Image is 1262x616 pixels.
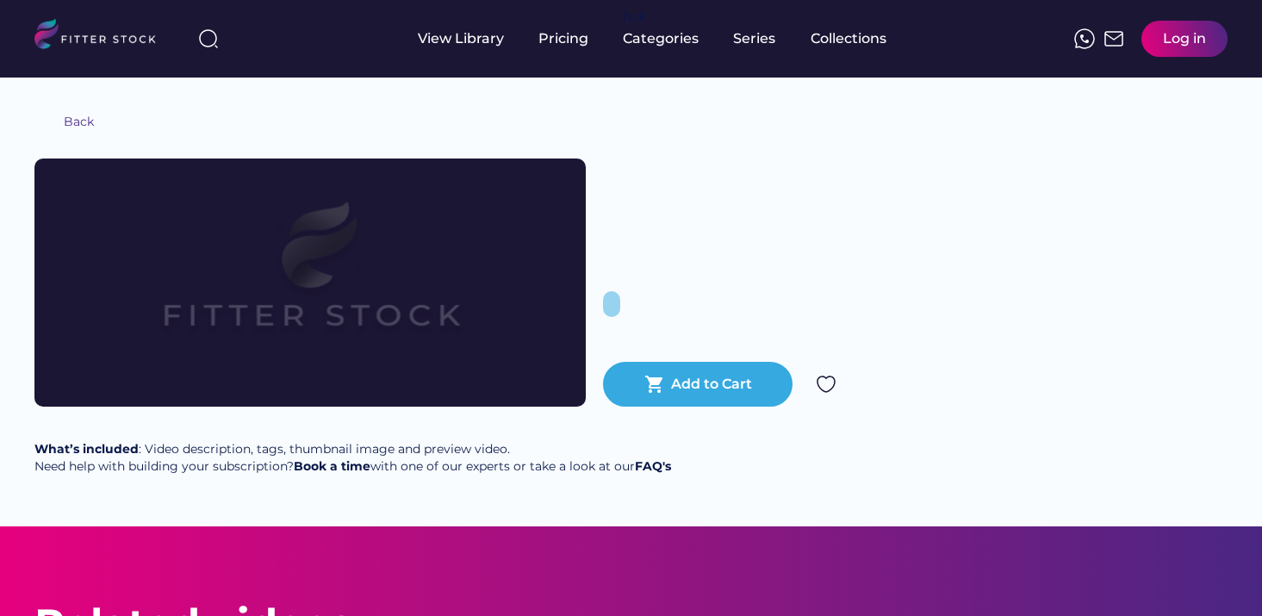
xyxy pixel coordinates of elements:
img: Group%201000002324.svg [816,374,836,395]
strong: What’s included [34,441,139,457]
div: Log in [1163,29,1206,48]
div: Back [64,114,94,131]
img: search-normal%203.svg [198,28,219,49]
img: LOGO.svg [34,19,171,54]
div: View Library [418,29,504,48]
button: shopping_cart [644,374,665,395]
a: FAQ's [635,458,671,474]
img: meteor-icons_whatsapp%20%281%29.svg [1074,28,1095,49]
div: Categories [623,29,699,48]
div: fvck [623,9,645,26]
div: Series [733,29,776,48]
div: Add to Cart [671,375,752,394]
div: : Video description, tags, thumbnail image and preview video. Need help with building your subscr... [34,441,671,475]
img: Frame%2079%20%281%29.svg [90,159,531,407]
div: Collections [811,29,886,48]
a: Book a time [294,458,370,474]
img: yH5BAEAAAAALAAAAAABAAEAAAIBRAA7 [34,112,55,133]
img: Frame%2051.svg [1103,28,1124,49]
div: Pricing [538,29,588,48]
